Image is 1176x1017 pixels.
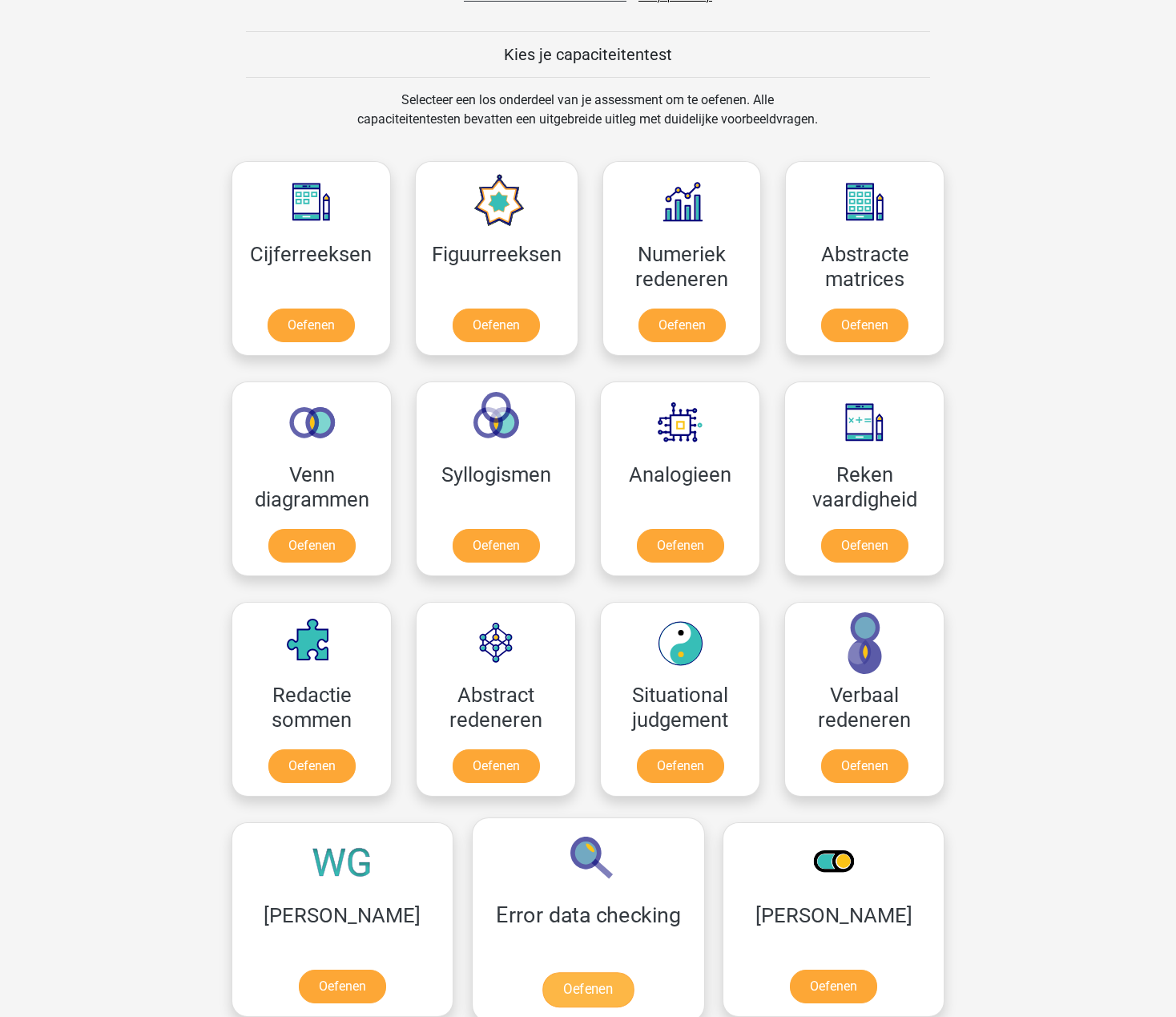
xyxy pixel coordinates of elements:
a: Oefenen [821,749,908,783]
div: Selecteer een los onderdeel van je assessment om te oefenen. Alle capaciteitentesten bevatten een... [342,91,833,148]
a: Oefenen [542,972,634,1007]
a: Oefenen [638,309,726,342]
a: Oefenen [821,309,908,342]
a: Oefenen [268,309,355,342]
a: Oefenen [790,970,877,1003]
a: Oefenen [453,309,540,342]
a: Oefenen [453,749,540,783]
h5: Kies je capaciteitentest [246,45,930,64]
a: Oefenen [637,529,724,563]
a: Oefenen [637,749,724,783]
a: Oefenen [821,529,908,563]
a: Oefenen [453,529,540,563]
a: Oefenen [268,749,356,783]
a: Oefenen [299,970,386,1003]
a: Oefenen [268,529,356,563]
